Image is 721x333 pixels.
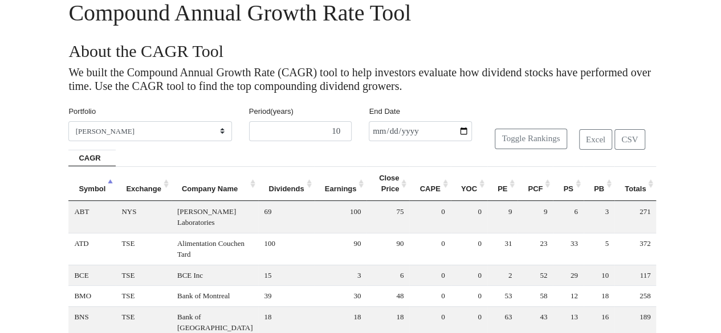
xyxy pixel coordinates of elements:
th: Close Price: activate to sort column ascending [366,166,409,201]
td: BMO [68,285,116,306]
td: 271 [614,201,656,233]
th: CAPE: activate to sort column ascending [409,166,450,201]
td: 58 [518,285,553,306]
td: NYS [116,201,172,233]
td: 75 [366,201,409,233]
td: 3 [584,201,614,233]
td: 100 [258,233,314,265]
button: Toggle Rankings [495,129,567,149]
th: Symbol: activate to sort column descending [68,166,116,201]
td: BCE Inc [172,265,259,286]
td: 12 [553,285,583,306]
td: TSE [116,285,172,306]
td: 0 [409,201,450,233]
td: 53 [487,285,518,306]
td: TSE [116,265,172,286]
th: PCF: activate to sort column ascending [518,166,553,201]
td: 0 [451,201,487,233]
td: 31 [487,233,518,265]
td: 117 [614,265,656,286]
th: Exchange: activate to sort column ascending [116,166,172,201]
td: 3 [315,265,367,286]
td: 69 [258,201,314,233]
td: 23 [518,233,553,265]
td: 9 [487,201,518,233]
td: 0 [451,265,487,286]
td: 33 [553,233,583,265]
button: CSV [614,129,645,150]
label: End Date [369,102,472,121]
td: 52 [518,265,553,286]
th: YOC: activate to sort column ascending [451,166,487,201]
button: Excel [579,129,613,150]
td: ATD [68,233,116,265]
td: 0 [409,265,450,286]
td: 18 [584,285,614,306]
th: PE: activate to sort column ascending [487,166,518,201]
label: Period(years) [249,102,352,121]
label: Portfolio [68,102,231,121]
th: PB: activate to sort column ascending [584,166,614,201]
th: PS: activate to sort column ascending [553,166,583,201]
td: 100 [315,201,367,233]
td: 39 [258,285,314,306]
td: [PERSON_NAME] Laboratories [172,201,259,233]
th: CAGR [68,150,116,166]
td: BCE [68,265,116,286]
td: 90 [315,233,367,265]
td: TSE [116,233,172,265]
td: Bank of Montreal [172,285,259,306]
td: 5 [584,233,614,265]
td: 0 [409,233,450,265]
td: 0 [451,233,487,265]
span: CSV [621,135,638,144]
td: 30 [315,285,367,306]
th: Earnings: activate to sort column ascending [315,166,367,201]
td: 9 [518,201,553,233]
td: 372 [614,233,656,265]
td: 48 [366,285,409,306]
input: 10 [249,121,352,142]
td: 29 [553,265,583,286]
h2: We built the Compound Annual Growth Rate (CAGR) tool to help investors evaluate how dividend stoc... [60,65,661,93]
th: Company Name: activate to sort column ascending [172,166,259,201]
td: 10 [584,265,614,286]
td: 0 [451,285,487,306]
td: 6 [553,201,583,233]
td: 90 [366,233,409,265]
td: 258 [614,285,656,306]
td: Alimentation Couchen Tard [172,233,259,265]
td: 15 [258,265,314,286]
h3: About the CAGR Tool [60,41,661,61]
td: ABT [68,201,116,233]
th: Totals: activate to sort column ascending [614,166,656,201]
td: 6 [366,265,409,286]
td: 2 [487,265,518,286]
td: 0 [409,285,450,306]
th: Dividends: activate to sort column ascending [258,166,314,201]
span: Excel [586,135,605,144]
